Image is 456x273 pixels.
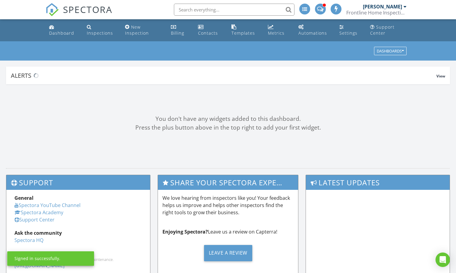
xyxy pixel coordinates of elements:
[14,256,60,262] div: Signed in successfully.
[368,22,409,39] a: Support Center
[268,30,285,36] div: Metrics
[162,240,294,266] a: Leave a Review
[49,30,74,36] div: Dashboard
[363,4,402,10] div: [PERSON_NAME]
[174,4,294,16] input: Search everything...
[337,22,363,39] a: Settings
[46,8,112,21] a: SPECTORA
[306,175,450,190] h3: Latest Updates
[6,115,450,123] div: You don't have any widgets added to this dashboard.
[436,253,450,267] div: Open Intercom Messenger
[162,228,294,235] p: Leave us a review on Capterra!
[14,237,43,243] a: Spectora HQ
[229,22,260,39] a: Templates
[296,22,332,39] a: Automations (Advanced)
[47,22,80,39] a: Dashboard
[14,216,55,223] a: Support Center
[198,30,218,36] div: Contacts
[374,47,407,55] button: Dashboards
[11,71,436,80] div: Alerts
[370,24,395,36] div: Support Center
[14,250,142,257] div: Status
[231,30,255,36] div: Templates
[204,245,252,261] div: Leave a Review
[171,30,184,36] div: Billing
[196,22,224,39] a: Contacts
[158,175,298,190] h3: Share Your Spectora Experience
[46,3,59,16] img: The Best Home Inspection Software - Spectora
[298,30,327,36] div: Automations
[14,209,63,216] a: Spectora Academy
[346,10,407,16] div: Frontline Home Inspections
[162,194,294,216] p: We love hearing from inspectors like you! Your feedback helps us improve and helps other inspecto...
[63,3,112,16] span: SPECTORA
[162,228,208,235] strong: Enjoying Spectora?
[377,49,404,53] div: Dashboards
[339,30,357,36] div: Settings
[6,175,150,190] h3: Support
[125,24,149,36] div: New Inspection
[123,22,164,39] a: New Inspection
[14,195,33,201] strong: General
[266,22,291,39] a: Metrics
[14,229,142,237] div: Ask the community
[6,123,450,132] div: Press the plus button above in the top right to add your first widget.
[84,22,118,39] a: Inspections
[168,22,191,39] a: Billing
[87,30,113,36] div: Inspections
[14,202,80,209] a: Spectora YouTube Channel
[436,74,445,79] span: View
